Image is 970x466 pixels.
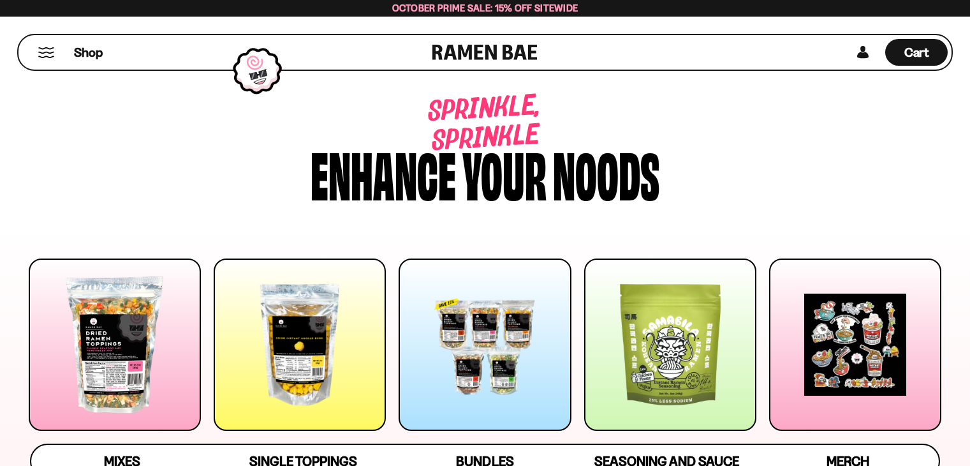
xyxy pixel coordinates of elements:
button: Mobile Menu Trigger [38,47,55,58]
span: Cart [904,45,929,60]
div: Enhance [311,142,456,203]
a: Shop [74,39,103,66]
span: Shop [74,44,103,61]
span: October Prime Sale: 15% off Sitewide [392,2,578,14]
div: your [462,142,547,203]
div: noods [553,142,659,203]
div: Cart [885,35,948,70]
